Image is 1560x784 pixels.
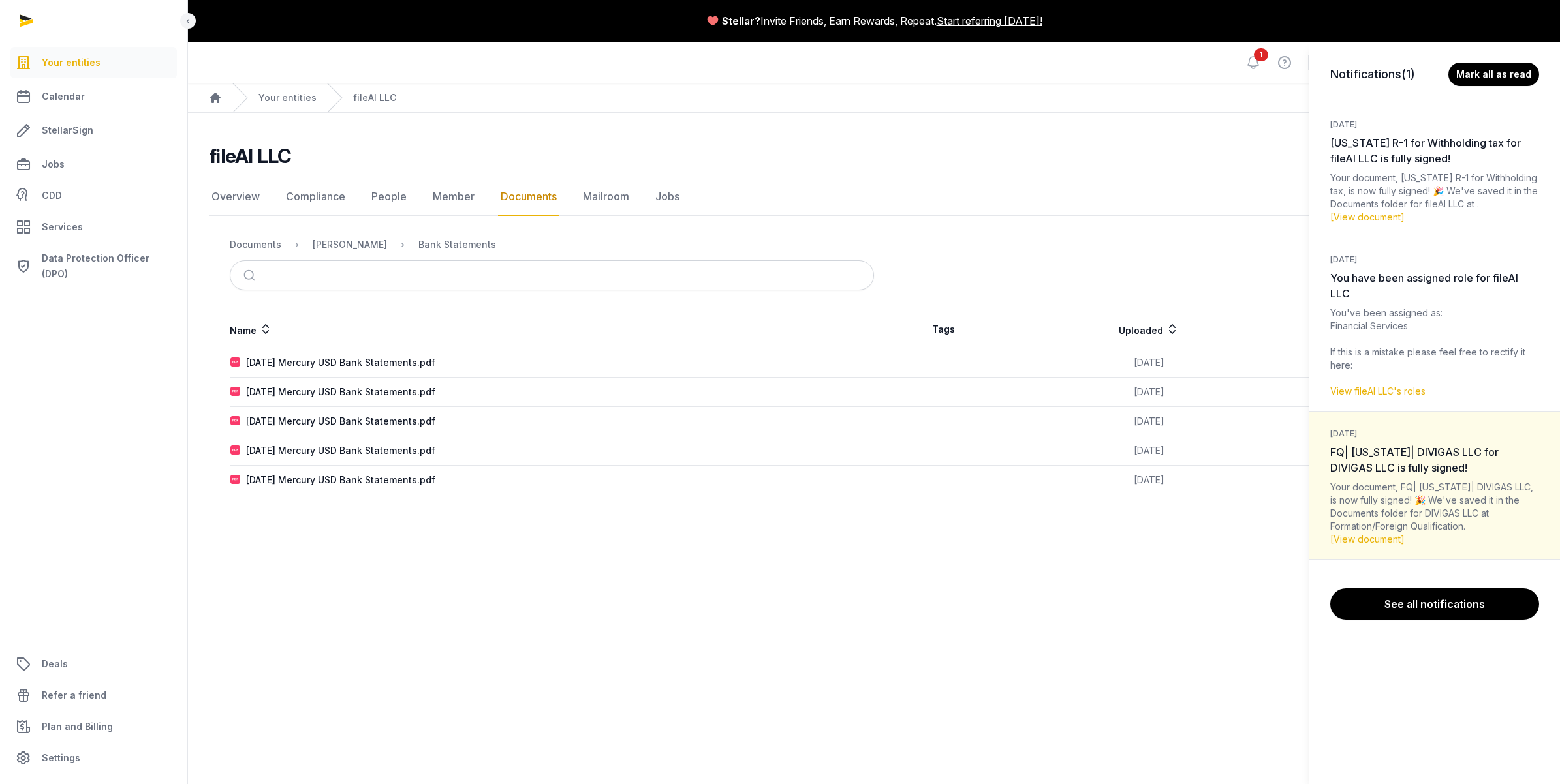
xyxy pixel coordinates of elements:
a: See all notifications [1330,588,1539,620]
small: [DATE] [1330,254,1357,265]
h3: Notifications [1330,65,1415,83]
a: View fileAI LLC's roles [1330,385,1426,397]
span: FQ| [US_STATE]| DIVIGAS LLC for DIVIGAS LLC is fully signed! [1330,445,1499,474]
a: [View document] [1330,211,1405,222]
small: [DATE] [1330,429,1357,439]
small: [DATE] [1330,119,1357,130]
span: [US_STATE] R-1 for Withholding tax for fileAI LLC is fully signed! [1330,136,1521,165]
a: [View document] [1330,534,1405,545]
div: You've been assigned as: Financial Services If this is a mistake please feel free to rectify it h... [1330,307,1539,398]
div: Your document, FQ| [US_STATE]| DIVIGAS LLC, is now fully signed! 🎉 We've saved it in the Document... [1330,481,1539,546]
span: (1) [1401,67,1415,81]
iframe: Chat Widget [1326,634,1560,784]
div: Your document, [US_STATE] R-1 for Withholding tax, is now fully signed! 🎉 We've saved it in the D... [1330,172,1539,224]
button: Mark all as read [1448,63,1539,86]
span: You have been assigned role for fileAI LLC [1330,271,1518,300]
